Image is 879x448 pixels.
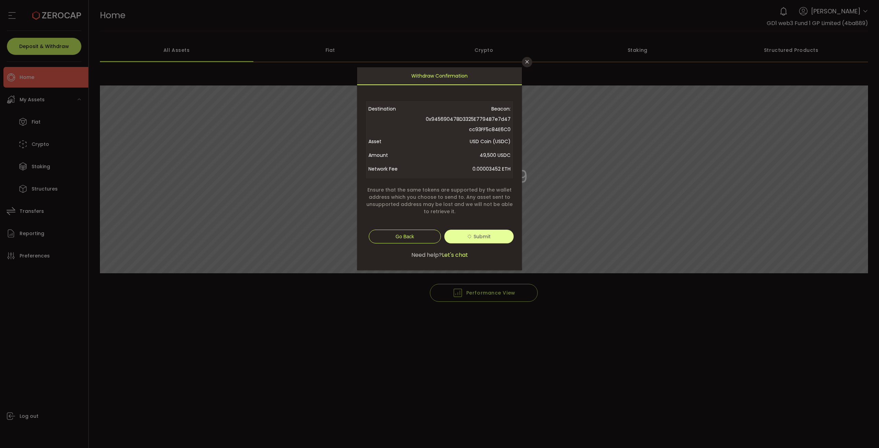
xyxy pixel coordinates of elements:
div: dialog [357,67,522,270]
span: Asset [368,135,423,148]
span: Network Fee [368,162,423,176]
span: 0.00003452 ETH [423,162,511,176]
span: Go Back [396,234,414,239]
span: Amount [368,148,423,162]
button: Close [522,57,532,67]
iframe: Chat Widget [845,415,879,448]
span: USD Coin (USDC) [423,135,511,148]
span: Destination [368,104,423,135]
span: Withdraw Confirmation [411,67,468,84]
span: Let's chat [442,251,468,259]
span: 49,500 USDC [423,148,511,162]
span: Need help? [411,251,442,259]
span: Beacon: 0x945690478D3325E7794B7e7d47cc93FF5c84E6C0 [423,104,511,135]
button: Go Back [369,230,441,243]
span: Ensure that the same tokens are supported by the wallet address which you choose to send to. Any ... [365,186,514,215]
